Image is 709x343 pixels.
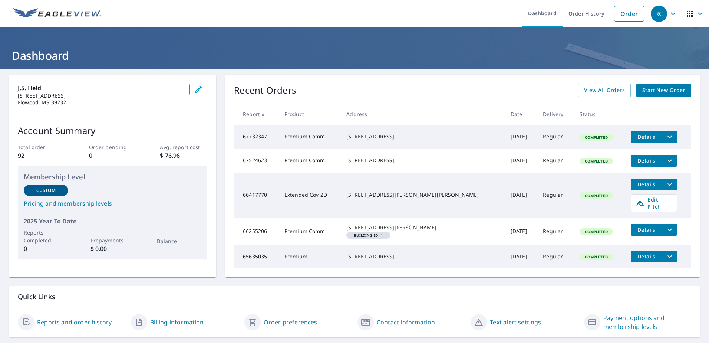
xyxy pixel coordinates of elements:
[537,149,574,173] td: Regular
[13,8,101,19] img: EV Logo
[346,253,499,260] div: [STREET_ADDRESS]
[234,149,278,173] td: 67524623
[160,143,207,151] p: Avg. report cost
[24,217,201,226] p: 2025 Year To Date
[537,173,574,218] td: Regular
[631,224,662,236] button: detailsBtn-66255206
[18,99,184,106] p: Flowood, MS 39232
[346,157,499,164] div: [STREET_ADDRESS]
[9,48,700,63] h1: Dashboard
[574,103,625,125] th: Status
[636,84,691,97] a: Start New Order
[18,151,65,160] p: 92
[505,173,537,218] td: [DATE]
[490,318,541,327] a: Text alert settings
[24,199,201,208] a: Pricing and membership levels
[18,143,65,151] p: Total order
[340,103,505,125] th: Address
[537,245,574,268] td: Regular
[635,226,657,233] span: Details
[36,187,56,194] p: Custom
[90,244,135,253] p: $ 0.00
[346,133,499,140] div: [STREET_ADDRESS]
[18,292,691,301] p: Quick Links
[346,224,499,231] div: [STREET_ADDRESS][PERSON_NAME]
[580,229,612,234] span: Completed
[580,135,612,140] span: Completed
[636,196,672,210] span: Edit Pitch
[90,236,135,244] p: Prepayments
[278,103,340,125] th: Product
[631,194,677,212] a: Edit Pitch
[580,159,612,164] span: Completed
[505,245,537,268] td: [DATE]
[37,318,112,327] a: Reports and order history
[614,6,644,22] a: Order
[505,125,537,149] td: [DATE]
[635,253,657,260] span: Details
[24,244,68,253] p: 0
[505,103,537,125] th: Date
[354,233,378,237] em: Building ID
[662,251,677,262] button: filesDropdownBtn-65635035
[234,173,278,218] td: 66417770
[662,131,677,143] button: filesDropdownBtn-67732347
[505,149,537,173] td: [DATE]
[584,86,625,95] span: View All Orders
[24,172,201,182] p: Membership Level
[278,245,340,268] td: Premium
[150,318,204,327] a: Billing information
[642,86,685,95] span: Start New Order
[24,229,68,244] p: Reports Completed
[635,133,657,140] span: Details
[603,313,691,331] a: Payment options and membership levels
[537,125,574,149] td: Regular
[349,233,388,237] span: 1
[278,173,340,218] td: Extended Cov 2D
[160,151,207,160] p: $ 76.96
[18,84,184,92] p: J.S. Held
[537,103,574,125] th: Delivery
[278,149,340,173] td: Premium Comm.
[264,318,317,327] a: Order preferences
[631,131,662,143] button: detailsBtn-67732347
[662,155,677,167] button: filesDropdownBtn-67524623
[278,218,340,245] td: Premium Comm.
[377,318,435,327] a: Contact information
[631,251,662,262] button: detailsBtn-65635035
[631,179,662,190] button: detailsBtn-66417770
[662,179,677,190] button: filesDropdownBtn-66417770
[505,218,537,245] td: [DATE]
[631,155,662,167] button: detailsBtn-67524623
[89,151,136,160] p: 0
[580,193,612,198] span: Completed
[18,92,184,99] p: [STREET_ADDRESS]
[234,84,296,97] p: Recent Orders
[89,143,136,151] p: Order pending
[234,245,278,268] td: 65635035
[234,103,278,125] th: Report #
[346,191,499,199] div: [STREET_ADDRESS][PERSON_NAME][PERSON_NAME]
[580,254,612,259] span: Completed
[651,6,667,22] div: RC
[578,84,631,97] a: View All Orders
[662,224,677,236] button: filesDropdownBtn-66255206
[234,125,278,149] td: 67732347
[278,125,340,149] td: Premium Comm.
[18,124,207,137] p: Account Summary
[635,157,657,164] span: Details
[234,218,278,245] td: 66255206
[157,237,201,245] p: Balance
[537,218,574,245] td: Regular
[635,181,657,188] span: Details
